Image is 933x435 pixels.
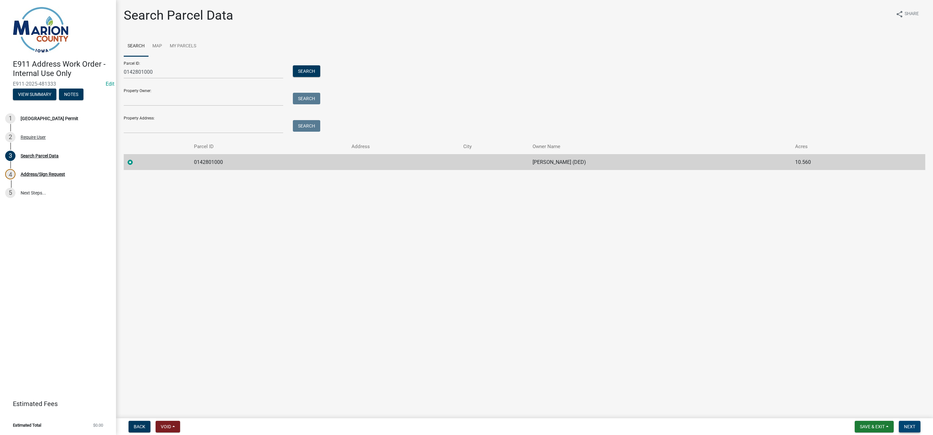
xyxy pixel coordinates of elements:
a: Edit [106,81,114,87]
h1: Search Parcel Data [124,8,233,23]
th: City [459,139,528,154]
td: 0142801000 [190,154,348,170]
span: Share [905,10,919,18]
th: Acres [791,139,892,154]
div: [GEOGRAPHIC_DATA] Permit [21,116,78,121]
th: Owner Name [529,139,791,154]
button: Notes [59,89,83,100]
button: Search [293,65,320,77]
div: 1 [5,113,15,124]
td: [PERSON_NAME] (DED) [529,154,791,170]
h4: E911 Address Work Order - Internal Use Only [13,60,111,78]
span: Save & Exit [860,424,885,429]
wm-modal-confirm: Edit Application Number [106,81,114,87]
a: My Parcels [166,36,200,57]
a: Search [124,36,149,57]
a: Map [149,36,166,57]
td: 10.560 [791,154,892,170]
button: Search [293,93,320,104]
div: Require User [21,135,46,139]
div: 5 [5,188,15,198]
button: Next [899,421,920,432]
div: 2 [5,132,15,142]
img: Marion County, Iowa [13,7,69,53]
span: Void [161,424,171,429]
i: share [896,10,903,18]
div: 4 [5,169,15,179]
wm-modal-confirm: Notes [59,92,83,97]
a: Estimated Fees [5,397,106,410]
button: Void [156,421,180,432]
th: Address [348,139,459,154]
button: Back [129,421,150,432]
span: Next [904,424,915,429]
div: Search Parcel Data [21,154,59,158]
wm-modal-confirm: Summary [13,92,56,97]
span: Back [134,424,145,429]
div: 3 [5,151,15,161]
button: Save & Exit [855,421,894,432]
button: View Summary [13,89,56,100]
span: $0.00 [93,423,103,427]
th: Parcel ID [190,139,348,154]
button: Search [293,120,320,132]
span: Estimated Total [13,423,41,427]
div: Address/Sign Request [21,172,65,176]
span: E911-2025-481333 [13,81,103,87]
button: shareShare [890,8,924,20]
